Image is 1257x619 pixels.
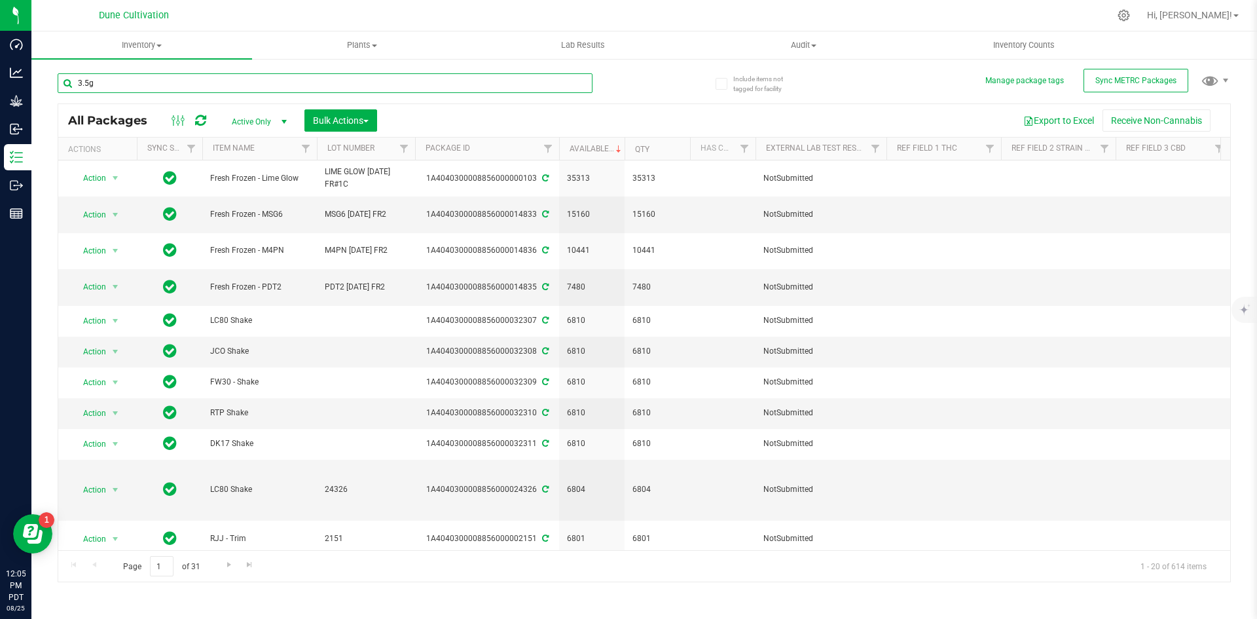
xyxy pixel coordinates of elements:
span: Dune Cultivation [99,10,169,21]
span: select [107,373,124,392]
span: select [107,343,124,361]
inline-svg: Outbound [10,179,23,192]
span: LIME GLOW [DATE] FR#1C [325,166,407,191]
span: NotSubmitted [763,407,879,419]
a: Filter [1094,138,1116,160]
span: JCO Shake [210,345,309,358]
span: Audit [694,39,913,51]
div: 1A4040300008856000002151 [413,533,561,545]
span: Bulk Actions [313,115,369,126]
a: Qty [635,145,649,154]
span: 6810 [632,376,682,388]
div: Manage settings [1116,9,1132,22]
a: Go to the next page [219,556,238,574]
span: Plants [253,39,472,51]
span: 6810 [567,407,617,419]
span: Action [71,242,107,260]
inline-svg: Reports [10,207,23,220]
span: 6810 [632,438,682,450]
span: Fresh Frozen - PDT2 [210,281,309,293]
button: Sync METRC Packages [1084,69,1188,92]
span: Fresh Frozen - MSG6 [210,208,309,221]
input: Search Package ID, Item Name, SKU, Lot or Part Number... [58,73,592,93]
span: 15160 [632,208,682,221]
inline-svg: Analytics [10,66,23,79]
span: NotSubmitted [763,172,879,185]
span: NotSubmitted [763,533,879,545]
span: Sync from Compliance System [540,485,549,494]
span: NotSubmitted [763,281,879,293]
span: NotSubmitted [763,376,879,388]
button: Bulk Actions [304,109,377,132]
span: In Sync [163,373,177,391]
span: Fresh Frozen - M4PN [210,244,309,257]
span: In Sync [163,278,177,296]
span: 35313 [632,172,682,185]
a: Filter [181,138,202,160]
span: 10441 [632,244,682,257]
a: Ref Field 3 CBD [1126,143,1186,153]
a: Item Name [213,143,255,153]
span: select [107,481,124,499]
span: Sync from Compliance System [540,347,549,356]
a: Filter [734,138,756,160]
a: Audit [693,31,914,59]
span: 6810 [567,345,617,358]
a: Available [570,144,624,153]
span: LC80 Shake [210,314,309,327]
span: FW30 - Shake [210,376,309,388]
span: Action [71,343,107,361]
span: Action [71,404,107,422]
div: 1A4040300008856000032309 [413,376,561,388]
div: 1A4040300008856000014835 [413,281,561,293]
inline-svg: Inventory [10,151,23,164]
button: Manage package tags [985,75,1064,86]
button: Export to Excel [1015,109,1102,132]
span: RJJ - Trim [210,533,309,545]
span: 7480 [567,281,617,293]
span: Sync from Compliance System [540,408,549,417]
input: 1 [150,556,173,576]
span: Action [71,169,107,187]
span: select [107,169,124,187]
span: Sync from Compliance System [540,377,549,386]
span: 7480 [632,281,682,293]
span: select [107,206,124,224]
p: 08/25 [6,603,26,613]
a: Ref Field 1 THC [897,143,957,153]
a: Inventory Counts [914,31,1135,59]
span: Inventory [31,39,252,51]
span: 10441 [567,244,617,257]
a: Lot Number [327,143,374,153]
span: In Sync [163,205,177,223]
div: 1A4040300008856000014833 [413,208,561,221]
span: PDT2 [DATE] FR2 [325,281,407,293]
span: 6810 [567,314,617,327]
a: Go to the last page [240,556,259,574]
span: In Sync [163,480,177,498]
span: 6801 [567,533,617,545]
span: 15160 [567,208,617,221]
span: Sync from Compliance System [540,534,549,543]
iframe: Resource center unread badge [39,512,54,528]
inline-svg: Grow [10,94,23,107]
span: select [107,530,124,548]
div: 1A4040300008856000032311 [413,438,561,450]
span: Inventory Counts [975,39,1072,51]
div: 1A4040300008856000032310 [413,407,561,419]
span: Sync from Compliance System [540,210,549,219]
span: Page of 31 [112,556,211,576]
span: 6810 [567,438,617,450]
span: 6804 [632,483,682,496]
a: Lab Results [473,31,693,59]
span: NotSubmitted [763,244,879,257]
span: NotSubmitted [763,314,879,327]
span: Sync from Compliance System [540,316,549,325]
span: In Sync [163,434,177,453]
span: Action [71,530,107,548]
p: 12:05 PM PDT [6,568,26,603]
span: select [107,242,124,260]
a: Filter [979,138,1001,160]
th: Has COA [690,138,756,160]
span: select [107,278,124,296]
